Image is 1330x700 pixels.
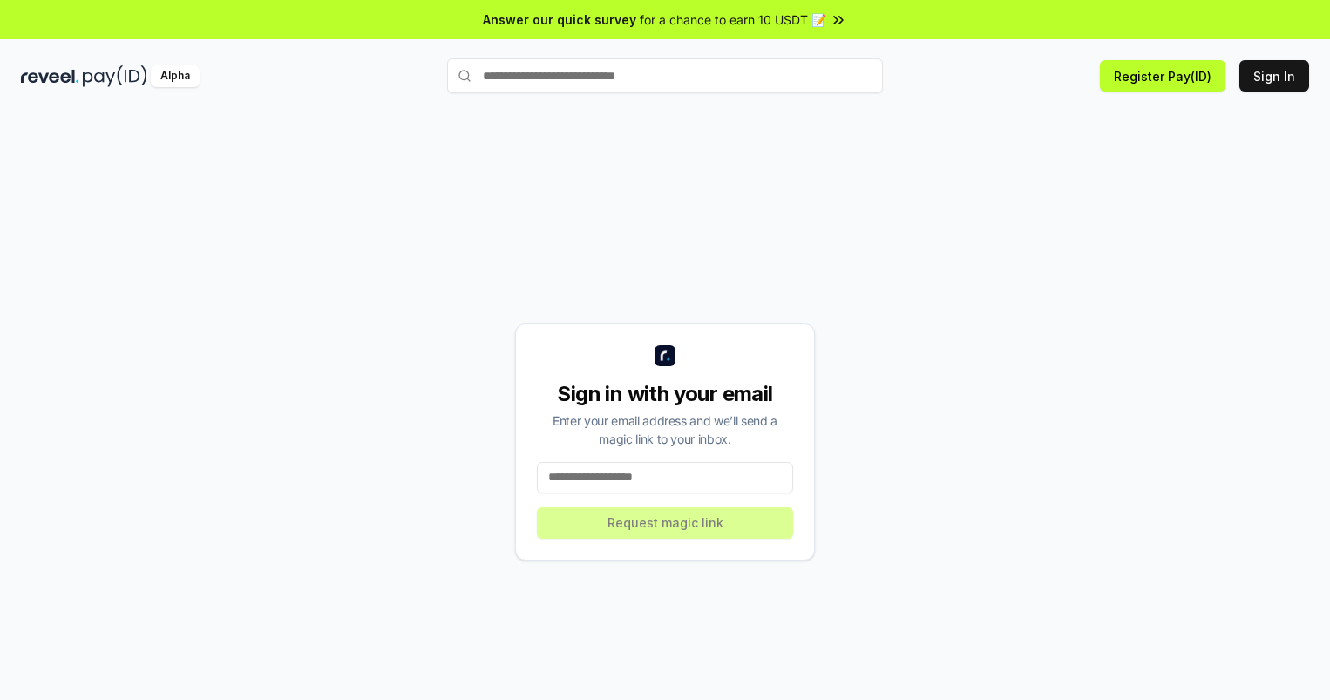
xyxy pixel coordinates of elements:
img: pay_id [83,65,147,87]
span: Answer our quick survey [483,10,636,29]
img: logo_small [655,345,675,366]
div: Sign in with your email [537,380,793,408]
div: Alpha [151,65,200,87]
button: Register Pay(ID) [1100,60,1225,92]
span: for a chance to earn 10 USDT 📝 [640,10,826,29]
img: reveel_dark [21,65,79,87]
div: Enter your email address and we’ll send a magic link to your inbox. [537,411,793,448]
button: Sign In [1239,60,1309,92]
